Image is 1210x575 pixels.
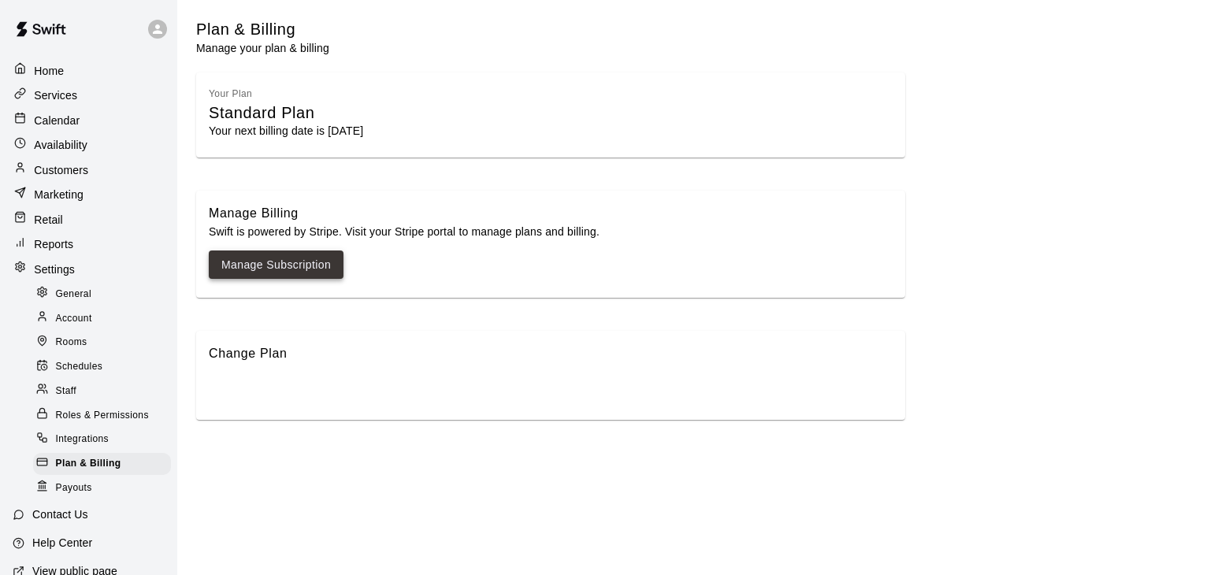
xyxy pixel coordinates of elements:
span: Integrations [56,432,109,447]
span: Account [56,311,92,327]
a: Integrations [33,428,177,452]
span: General [56,287,92,302]
a: Home [11,59,166,82]
span: Roles & Permissions [56,408,149,424]
a: General [33,282,177,306]
a: Customers [11,158,166,181]
span: Rooms [56,335,87,351]
span: Payouts [56,480,92,496]
span: Your Plan [209,88,252,99]
a: Staff [33,379,177,403]
p: Availability [34,137,87,153]
a: Account [33,306,177,331]
span: Plan & Billing [56,456,121,472]
a: Schedules [33,355,177,380]
p: Services [34,87,77,103]
div: Roles & Permissions [33,405,171,427]
a: Marketing [11,183,166,206]
div: Rooms [33,332,171,354]
div: Account [33,307,171,329]
h5: Plan & Billing [196,19,329,40]
p: Swift is powered by Stripe. Visit your Stripe portal to manage plans and billing. [209,224,893,239]
div: Manage Billing [209,203,893,224]
a: Payouts [33,477,177,501]
p: Calendar [34,113,80,128]
a: Retail [11,208,166,231]
p: Settings [34,262,75,277]
div: Schedules [33,356,171,378]
a: Manage Subscription [221,255,331,275]
p: Customers [34,162,88,178]
div: Integrations [33,428,171,451]
p: Reports [34,236,73,252]
a: Settings [11,258,166,280]
div: General [33,284,171,306]
div: Change Plan [209,343,893,364]
a: Rooms [33,331,177,355]
p: Contact Us [32,506,88,522]
a: Reports [11,232,166,255]
div: Staff [33,380,171,402]
a: Roles & Permissions [33,403,177,428]
div: Plan & Billing [33,453,171,475]
a: Services [11,84,166,107]
p: Your next billing date is [DATE] [209,123,893,139]
a: Plan & Billing [33,452,177,477]
button: Manage Subscription [209,250,343,280]
span: Staff [56,384,76,399]
p: Home [34,63,64,79]
p: Manage your plan & billing [196,40,329,56]
p: Help Center [32,535,92,551]
a: Calendar [11,109,166,132]
a: Availability [11,134,166,157]
div: Payouts [33,477,171,499]
p: Retail [34,212,63,228]
p: Marketing [34,187,84,202]
span: Schedules [56,359,103,375]
div: Standard Plan [209,102,893,124]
